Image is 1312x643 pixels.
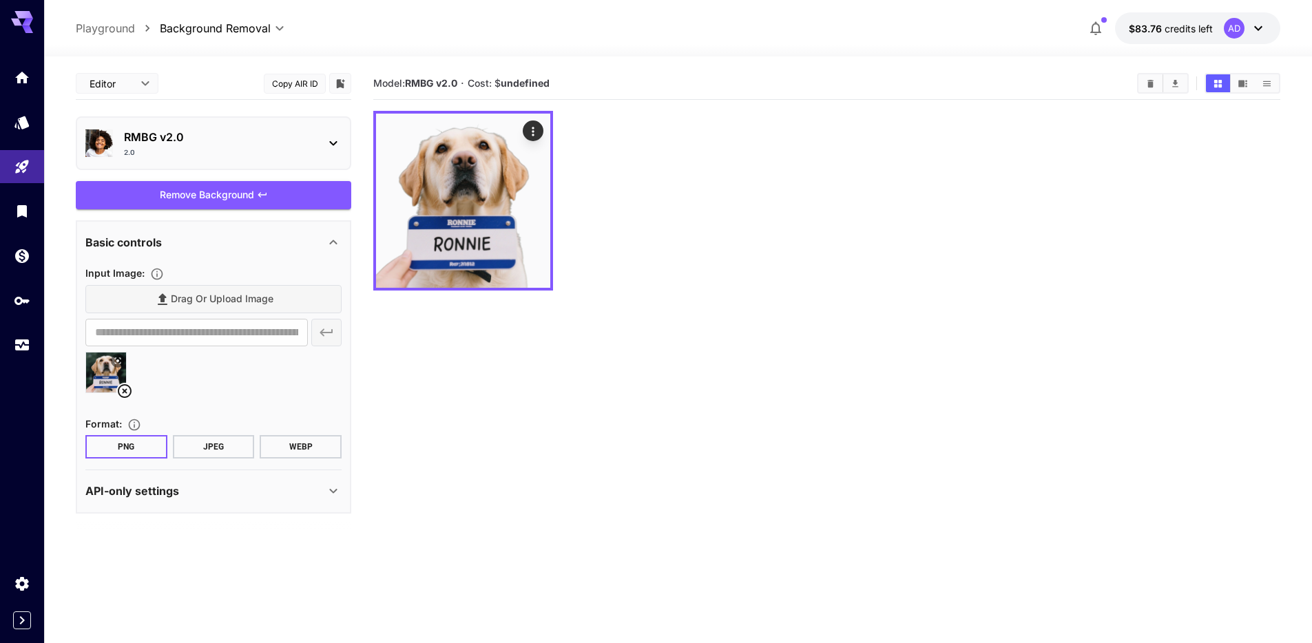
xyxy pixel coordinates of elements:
[14,69,30,86] div: Home
[85,226,342,259] div: Basic controls
[76,20,160,36] nav: breadcrumb
[14,575,30,592] div: Settings
[85,123,342,163] div: RMBG v2.02.0
[1206,74,1230,92] button: Show media in grid view
[14,337,30,354] div: Usage
[1137,73,1189,94] div: Clear AllDownload All
[14,292,30,309] div: API Keys
[85,474,342,507] div: API-only settings
[160,187,254,204] span: Remove Background
[1129,21,1213,36] div: $83.75595
[85,435,167,458] button: PNG
[76,181,351,209] button: Remove Background
[1165,23,1213,34] span: credits left
[1129,23,1165,34] span: $83.76
[1163,74,1187,92] button: Download All
[160,20,271,36] span: Background Removal
[373,77,457,89] span: Model:
[468,77,550,89] span: Cost: $
[1255,74,1279,92] button: Show media in list view
[122,418,147,432] button: Choose the file format for the output image.
[124,147,135,158] p: 2.0
[85,267,145,279] span: Input Image :
[14,247,30,264] div: Wallet
[76,20,135,36] a: Playground
[85,418,122,430] span: Format :
[1231,74,1255,92] button: Show media in video view
[405,77,457,89] b: RMBG v2.0
[376,114,550,288] img: As9YX5qV46kgAAAAAElFTkSuQmCC
[523,120,543,141] div: Actions
[145,267,169,281] button: Specifies the input image to be processed.
[264,74,326,94] button: Copy AIR ID
[1115,12,1280,44] button: $83.75595AD
[1138,74,1163,92] button: Clear All
[461,75,464,92] p: ·
[501,77,550,89] b: undefined
[124,129,314,145] p: RMBG v2.0
[90,76,132,91] span: Editor
[1205,73,1280,94] div: Show media in grid viewShow media in video viewShow media in list view
[14,114,30,131] div: Models
[1224,18,1245,39] div: AD
[14,202,30,220] div: Library
[85,483,179,499] p: API-only settings
[173,435,255,458] button: JPEG
[260,435,342,458] button: WEBP
[334,75,346,92] button: Add to library
[85,234,162,251] p: Basic controls
[13,611,31,629] button: Expand sidebar
[14,158,30,176] div: Playground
